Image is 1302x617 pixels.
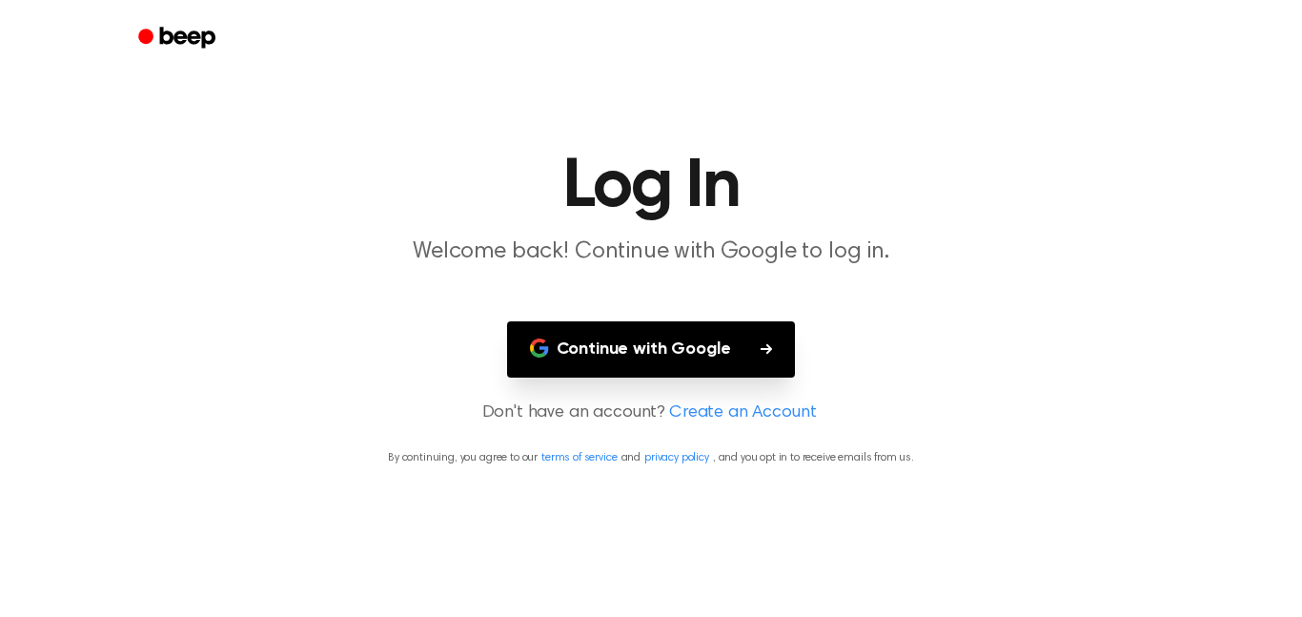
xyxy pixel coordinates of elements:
[669,401,816,426] a: Create an Account
[285,237,1017,268] p: Welcome back! Continue with Google to log in.
[23,449,1279,466] p: By continuing, you agree to our and , and you opt in to receive emails from us.
[541,452,617,463] a: terms of service
[644,452,709,463] a: privacy policy
[507,321,796,378] button: Continue with Google
[125,20,233,57] a: Beep
[23,401,1279,426] p: Don't have an account?
[163,153,1139,221] h1: Log In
